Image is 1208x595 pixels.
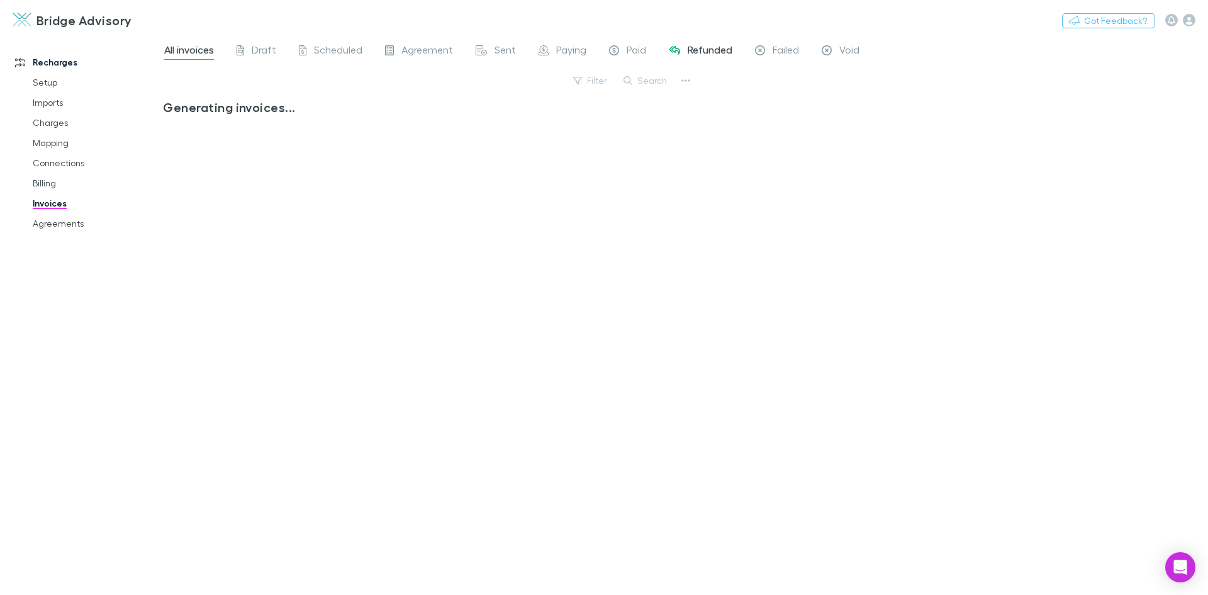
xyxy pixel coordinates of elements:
a: Bridge Advisory [5,5,140,35]
a: Billing [20,173,170,193]
span: Draft [252,43,276,60]
span: Agreement [401,43,453,60]
span: All invoices [164,43,214,60]
span: Failed [773,43,799,60]
a: Invoices [20,193,170,213]
span: Void [839,43,859,60]
span: Refunded [688,43,732,60]
button: Got Feedback? [1062,13,1155,28]
h3: Bridge Advisory [36,13,132,28]
h3: Generating invoices... [163,99,685,115]
span: Paid [627,43,646,60]
a: Charges [20,113,170,133]
button: Search [617,73,674,88]
span: Scheduled [314,43,362,60]
div: Open Intercom Messenger [1165,552,1195,582]
a: Mapping [20,133,170,153]
span: Sent [495,43,516,60]
a: Setup [20,72,170,93]
span: Paying [556,43,586,60]
img: Bridge Advisory's Logo [13,13,31,28]
a: Recharges [3,52,170,72]
a: Imports [20,93,170,113]
button: Filter [567,73,615,88]
a: Connections [20,153,170,173]
a: Agreements [20,213,170,234]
